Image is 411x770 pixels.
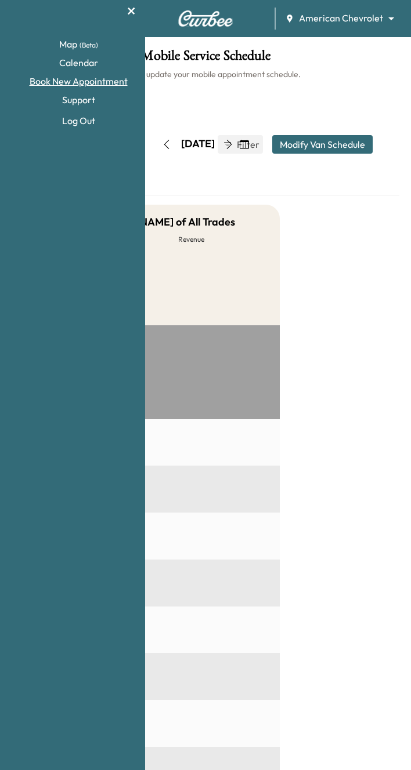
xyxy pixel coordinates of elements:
[12,74,145,88] a: Book New Appointment
[12,37,145,51] a: Map(Beta)
[12,68,399,80] h6: View and update your mobile appointment schedule.
[12,49,399,68] h1: Mobile Service Schedule
[178,10,233,27] img: Curbee Logo
[12,56,145,70] a: Calendar
[178,235,266,244] p: Revenue
[12,111,145,130] button: Log Out
[181,137,215,151] div: [DATE]
[237,137,258,151] span: Filter
[12,93,145,107] a: Support
[91,214,235,230] h5: [PERSON_NAME] of All Trades
[299,12,383,25] span: American Chevrolet
[80,41,98,49] span: ( Beta )
[272,135,373,154] button: Modify Van Schedule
